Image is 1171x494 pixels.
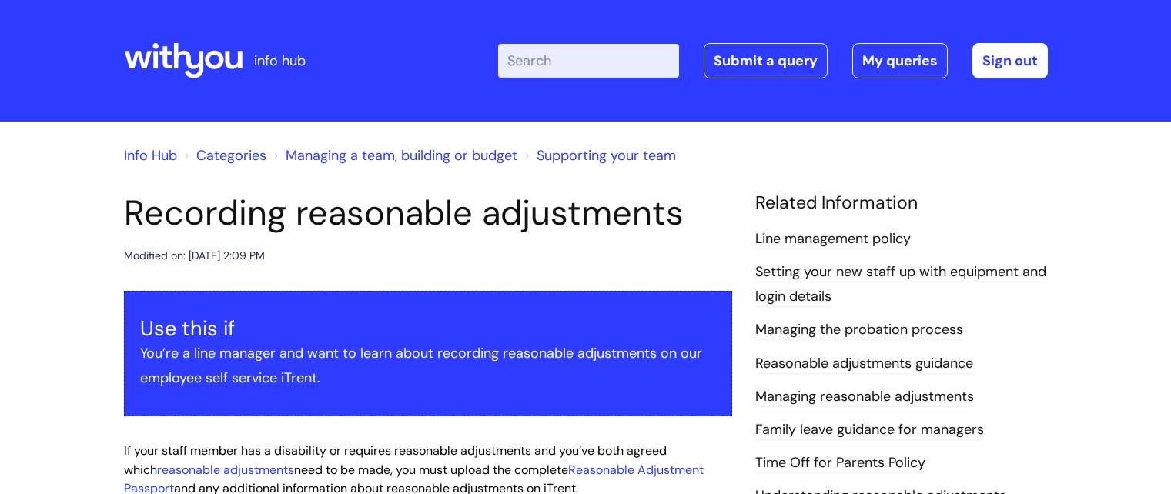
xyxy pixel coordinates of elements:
[755,192,1048,214] h4: Related Information
[286,146,517,165] a: Managing a team, building or budget
[755,262,1046,307] a: Setting your new staff up with equipment and login details
[140,316,716,341] h3: Use this if
[498,44,679,78] input: Search
[181,143,266,168] li: Solution home
[755,387,974,407] a: Managing reasonable adjustments
[157,462,294,478] a: reasonable adjustments
[498,43,1048,78] div: | -
[755,453,925,473] a: Time Off for Parents Policy
[537,146,676,165] a: Supporting your team
[124,192,732,234] h1: Recording reasonable adjustments
[254,48,306,73] p: info hub
[852,43,948,78] a: My queries
[755,354,973,374] a: Reasonable adjustments guidance
[704,43,828,78] a: Submit a query
[755,320,963,340] a: Managing the probation process
[124,246,265,265] div: Modified on: [DATE] 2:09 PM
[196,146,266,165] a: Categories
[270,143,517,168] li: Managing a team, building or budget
[124,146,177,165] a: Info Hub
[755,420,984,440] a: Family leave guidance for managers
[140,341,716,391] p: You’re a line manager and want to learn about recording reasonable adjustments on our employee se...
[755,229,911,249] a: Line management policy
[972,43,1048,78] a: Sign out
[521,143,676,168] li: Supporting your team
